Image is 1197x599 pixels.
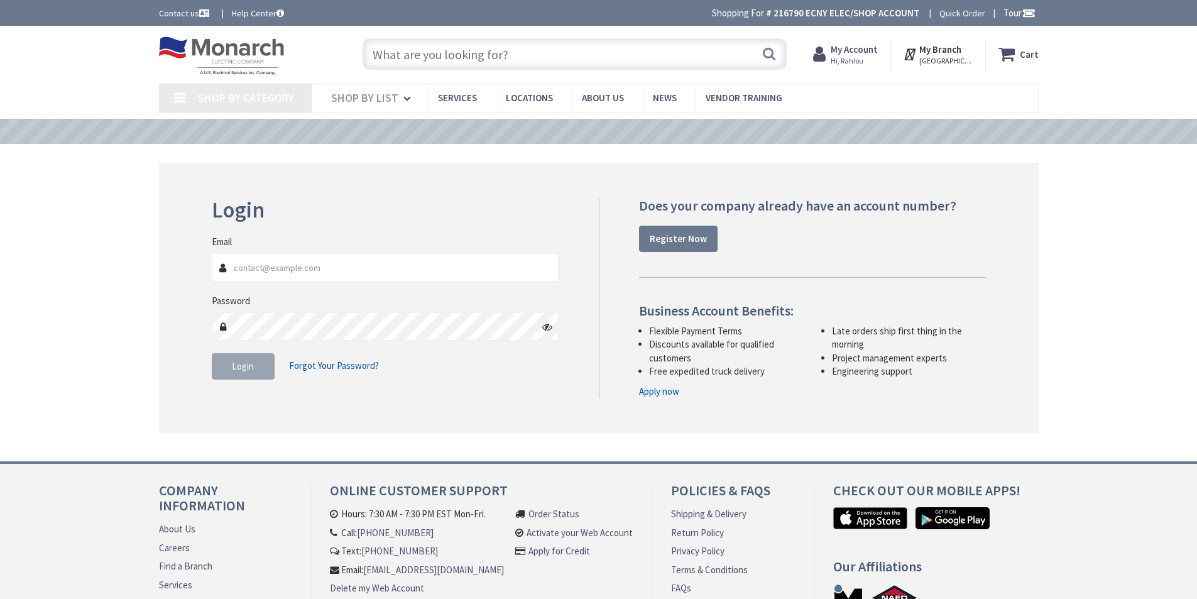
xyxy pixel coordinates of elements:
li: Email: [330,563,504,576]
a: Contact us [159,7,212,19]
a: Quick Order [939,7,985,19]
a: Activate your Web Account [527,526,633,539]
a: [PHONE_NUMBER] [357,526,434,539]
a: Shipping & Delivery [671,507,746,520]
span: Hi, Rahlou [831,56,878,66]
h4: Our Affiliations [833,559,1048,583]
a: Help Center [232,7,284,19]
li: Text: [330,544,504,558]
li: Call: [330,526,504,539]
img: Monarch Electric Company [159,36,285,75]
span: News [653,92,677,104]
strong: # [766,7,772,19]
span: Vendor Training [706,92,782,104]
a: Privacy Policy [671,544,724,558]
button: Login [212,353,275,380]
span: About Us [582,92,624,104]
h4: Policies & FAQs [671,483,794,507]
a: Apply for Credit [528,544,590,558]
h4: Check out Our Mobile Apps! [833,483,1048,507]
span: Locations [506,92,553,104]
a: Terms & Conditions [671,563,748,576]
a: Apply now [639,385,679,398]
span: Forgot Your Password? [289,360,379,371]
input: What are you looking for? [363,38,787,70]
h4: Business Account Benefits: [639,303,986,318]
strong: My Branch [919,43,961,55]
a: Find a Branch [159,559,212,573]
a: Careers [159,541,190,554]
li: Flexible Payment Terms [649,324,803,338]
span: Shop By List [331,91,398,105]
span: Login [232,360,254,372]
label: Password [212,294,250,307]
a: My Account Hi, Rahlou [813,43,878,65]
strong: My Account [831,43,878,55]
a: Forgot Your Password? [289,354,379,378]
span: [GEOGRAPHIC_DATA], [GEOGRAPHIC_DATA] [919,56,973,66]
a: Delete my Web Account [330,581,424,595]
span: Tour [1003,7,1036,19]
span: Services [438,92,477,104]
a: Services [159,578,192,591]
a: Register Now [639,226,718,252]
li: Project management experts [832,351,986,365]
h4: Does your company already have an account number? [639,198,986,213]
strong: Cart [1020,43,1039,65]
a: FAQs [671,581,691,595]
a: [PHONE_NUMBER] [361,544,438,558]
a: VIEW OUR VIDEO TRAINING LIBRARY [489,125,708,139]
h4: Online Customer Support [330,483,633,507]
strong: 216790 ECNY ELEC/SHOP ACCOUNT [773,7,919,19]
h2: Login [212,198,559,223]
span: Shop By Category [198,91,294,105]
a: About Us [159,522,195,536]
a: Return Policy [671,526,724,539]
div: My Branch [GEOGRAPHIC_DATA], [GEOGRAPHIC_DATA] [903,43,973,65]
h4: Company Information [159,483,292,522]
li: Discounts available for qualified customers [649,338,803,365]
span: Shopping For [712,7,764,19]
input: Email [212,253,559,282]
i: Click here to show/hide password [542,322,552,332]
li: Hours: 7:30 AM - 7:30 PM EST Mon-Fri. [330,507,504,520]
li: Free expedited truck delivery [649,365,803,378]
a: [EMAIL_ADDRESS][DOMAIN_NAME] [363,563,504,576]
li: Late orders ship first thing in the morning [832,324,986,351]
label: Email [212,235,232,248]
strong: Register Now [650,233,707,245]
li: Engineering support [832,365,986,378]
a: Cart [998,43,1039,65]
a: Order Status [528,507,579,520]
